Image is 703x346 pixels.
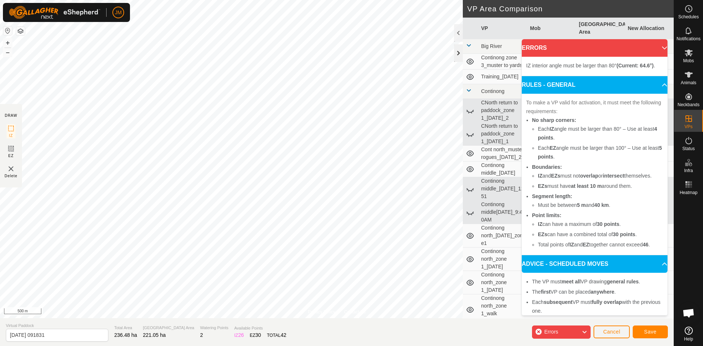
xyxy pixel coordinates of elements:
td: Continong north_zone 1_[DATE] [478,248,527,271]
b: overlap [580,173,598,179]
div: IZ [234,331,244,339]
b: Segment length: [532,193,572,199]
td: CNorth return to paddock_zone 1_[DATE]_2 [478,99,527,122]
b: IZ [569,242,574,248]
span: 2 [200,332,203,338]
span: Continong [481,88,505,94]
td: Continong middle_[DATE]_1251 [478,177,527,201]
li: The VP must VP drawing . [532,277,663,286]
li: can have a maximum of . [538,220,663,228]
button: Reset Map [3,26,12,35]
li: Total points of and together cannot exceed . [538,240,663,249]
b: 30 points [597,221,619,227]
p-accordion-content: ERRORS [522,57,667,76]
span: ADVICE - SCHEDULED MOVES [522,260,608,268]
span: 236.48 ha [114,332,137,338]
td: Continong north_zone 1_[DATE] [478,271,527,294]
img: Gallagher Logo [9,6,100,19]
span: Help [684,337,693,341]
div: EZ [250,331,261,339]
th: [GEOGRAPHIC_DATA] Area [576,18,625,39]
button: – [3,48,12,57]
li: can have a combined total of . [538,230,663,239]
b: general rules [607,279,639,284]
li: Each angle must be larger than 100° – Use at least . [538,144,663,161]
span: Schedules [678,15,699,19]
td: Cont north_muster rogues_[DATE]_2 [478,146,527,161]
b: 40 km [594,202,609,208]
span: Neckbands [677,103,699,107]
p-accordion-header: ERRORS [522,39,667,57]
b: first [541,289,550,295]
span: Available Points [234,325,286,331]
b: IZ [550,126,554,132]
span: Notifications [677,37,700,41]
button: Cancel [594,325,630,338]
span: Virtual Paddock [6,323,108,329]
b: Point limits: [532,212,561,218]
span: Heatmap [680,190,698,195]
b: 30 points [613,231,635,237]
span: EZ [8,153,14,159]
b: EZs [551,173,561,179]
span: VPs [684,124,692,129]
span: IZ [9,133,13,138]
b: 5 points [538,145,662,160]
b: IZ [538,221,542,227]
span: 30 [255,332,261,338]
b: IZ [538,173,542,179]
b: No sharp corners: [532,117,576,123]
b: 46 [643,242,648,248]
b: 4 points [538,126,657,141]
div: DRAW [5,113,17,118]
td: CNorth return to paddock_zone 1_[DATE]_1 [478,122,527,146]
li: Must be between and . [538,201,663,209]
th: New Allocation [625,18,674,39]
span: 26 [238,332,244,338]
p-accordion-content: RULES - GENERAL [522,94,667,255]
div: Open chat [678,302,700,324]
li: The VP can be placed . [532,287,663,296]
td: Training_[DATE] [478,70,527,84]
td: Continong north_[DATE]_zone1 [478,224,527,248]
td: Continong north_zone 1_walk cattle_[DATE] [478,294,527,325]
span: IZ interior angle must be larger than 80° . [526,63,655,68]
b: EZs [538,183,547,189]
span: Delete [5,173,18,179]
li: Each angle must be larger than 80° – Use at least . [538,124,663,142]
b: at least 10 m [571,183,602,189]
span: Cancel [603,329,620,335]
span: Animals [681,81,696,85]
span: Status [682,146,695,151]
td: Continong middle[DATE]_9:40AM [478,201,527,224]
b: anywhere [591,289,614,295]
span: Mobs [683,59,694,63]
b: subsequent [544,299,573,305]
span: Watering Points [200,325,228,331]
button: + [3,38,12,47]
span: [GEOGRAPHIC_DATA] Area [143,325,194,331]
b: (Current: 64.6°) [617,63,654,68]
p-accordion-content: ADVICE - SCHEDULED MOVES [522,273,667,340]
span: Infra [684,168,693,173]
td: Continong zone 3_muster to yards [478,54,527,70]
span: JM [115,9,122,16]
b: meet all [562,279,581,284]
p-accordion-header: ADVICE - SCHEDULED MOVES [522,255,667,273]
h2: VP Area Comparison [467,4,674,13]
span: ERRORS [522,44,547,52]
img: VP [7,164,15,173]
b: intersect [603,173,624,179]
b: Boundaries: [532,164,562,170]
th: VP [478,18,527,39]
li: must have around them. [538,182,663,190]
b: 5 m [577,202,586,208]
span: RULES - GENERAL [522,81,576,89]
p-accordion-header: RULES - GENERAL [522,76,667,94]
b: EZ [583,242,589,248]
a: Help [674,324,703,344]
span: Big River [481,43,502,49]
span: Errors [544,329,558,335]
span: 221.05 ha [143,332,165,338]
a: Privacy Policy [308,309,335,315]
